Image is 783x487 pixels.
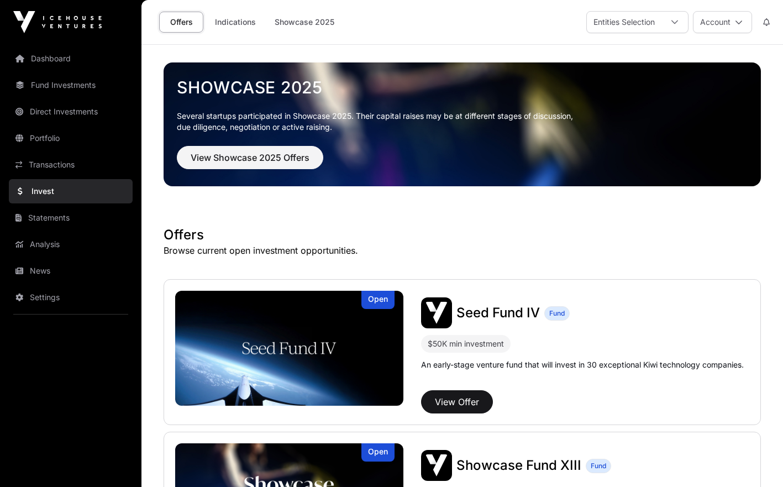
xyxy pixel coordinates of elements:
[177,157,323,168] a: View Showcase 2025 Offers
[9,126,133,150] a: Portfolio
[175,291,403,406] img: Seed Fund IV
[267,12,341,33] a: Showcase 2025
[9,153,133,177] a: Transactions
[587,12,661,33] div: Entities Selection
[456,457,581,473] span: Showcase Fund XIII
[693,11,752,33] button: Account
[361,291,395,309] div: Open
[177,111,748,133] p: Several startups participated in Showcase 2025. Their capital raises may be at different stages o...
[177,146,323,169] button: View Showcase 2025 Offers
[456,304,540,322] a: Seed Fund IV
[9,46,133,71] a: Dashboard
[164,226,761,244] h1: Offers
[421,335,511,353] div: $50K min investment
[13,11,102,33] img: Icehouse Ventures Logo
[208,12,263,33] a: Indications
[591,462,606,470] span: Fund
[549,309,565,318] span: Fund
[421,297,452,328] img: Seed Fund IV
[9,73,133,97] a: Fund Investments
[9,232,133,256] a: Analysis
[421,450,452,481] img: Showcase Fund XIII
[9,179,133,203] a: Invest
[9,100,133,124] a: Direct Investments
[164,244,761,257] p: Browse current open investment opportunities.
[428,337,504,350] div: $50K min investment
[421,359,744,370] p: An early-stage venture fund that will invest in 30 exceptional Kiwi technology companies.
[361,443,395,462] div: Open
[9,285,133,310] a: Settings
[456,457,581,474] a: Showcase Fund XIII
[175,291,403,406] a: Seed Fund IVOpen
[159,12,203,33] a: Offers
[191,151,309,164] span: View Showcase 2025 Offers
[177,77,748,97] a: Showcase 2025
[728,434,783,487] iframe: Chat Widget
[9,206,133,230] a: Statements
[164,62,761,186] img: Showcase 2025
[9,259,133,283] a: News
[456,305,540,321] span: Seed Fund IV
[421,390,493,413] button: View Offer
